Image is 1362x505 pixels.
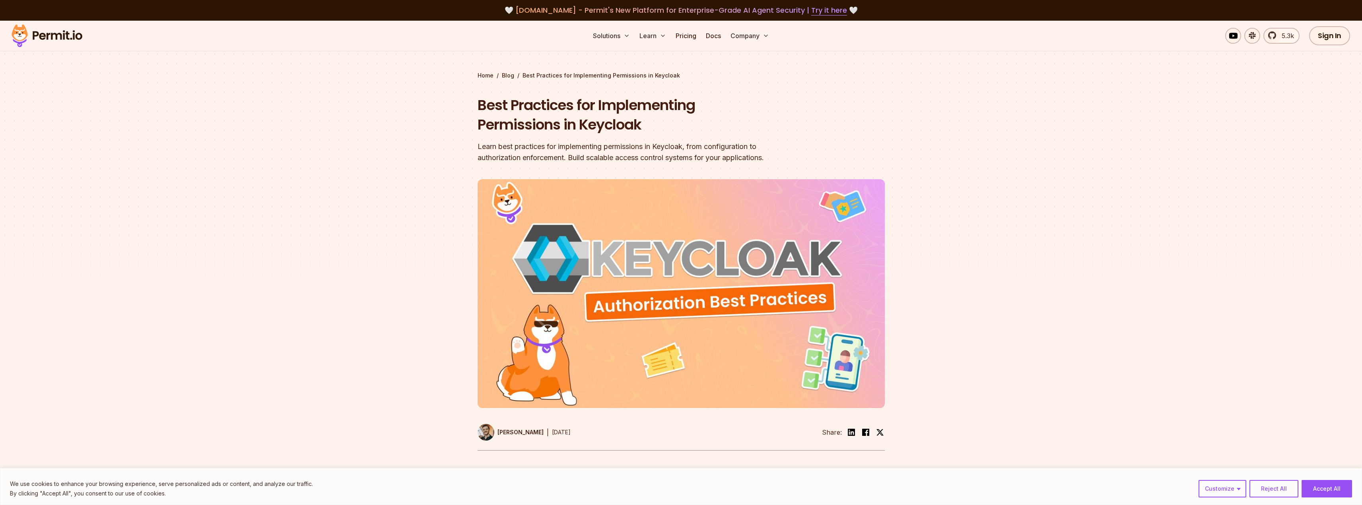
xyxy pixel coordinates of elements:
a: Blog [502,72,514,79]
a: Sign In [1309,26,1350,45]
span: 5.3k [1277,31,1294,41]
p: [PERSON_NAME] [497,428,544,436]
li: Share: [822,428,842,437]
img: facebook [861,428,870,437]
div: | [547,428,549,437]
a: 5.3k [1263,28,1300,44]
button: Accept All [1302,480,1352,497]
img: Best Practices for Implementing Permissions in Keycloak [478,179,885,408]
p: By clicking "Accept All", you consent to our use of cookies. [10,489,313,498]
div: 🤍 🤍 [19,5,1343,16]
time: [DATE] [552,429,571,435]
a: Pricing [672,28,699,44]
a: Try it here [811,5,847,15]
img: Permit logo [8,22,86,49]
a: Docs [703,28,724,44]
button: Customize [1199,480,1246,497]
img: Daniel Bass [478,424,494,441]
button: Reject All [1249,480,1298,497]
a: Home [478,72,494,79]
button: Solutions [590,28,633,44]
h1: Best Practices for Implementing Permissions in Keycloak [478,95,783,135]
div: / / [478,72,885,79]
button: Company [727,28,772,44]
div: Learn best practices for implementing permissions in Keycloak, from configuration to authorizatio... [478,141,783,163]
button: Learn [636,28,669,44]
img: twitter [876,428,884,436]
span: [DOMAIN_NAME] - Permit's New Platform for Enterprise-Grade AI Agent Security | [515,5,847,15]
img: linkedin [847,428,856,437]
a: [PERSON_NAME] [478,424,544,441]
p: We use cookies to enhance your browsing experience, serve personalized ads or content, and analyz... [10,479,313,489]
